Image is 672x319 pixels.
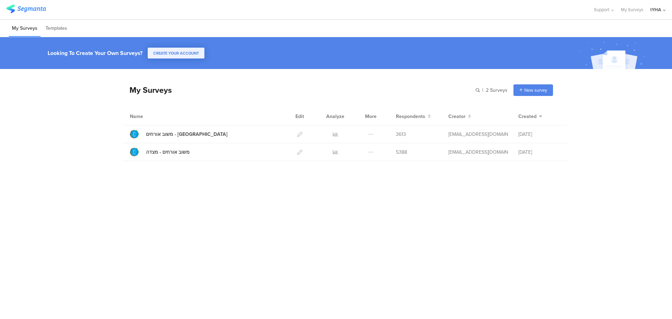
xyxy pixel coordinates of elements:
[577,39,649,71] img: create_account_image.svg
[396,148,407,156] span: 5388
[518,113,537,120] span: Created
[518,148,560,156] div: [DATE]
[153,50,199,56] span: CREATE YOUR ACCOUNT
[448,113,465,120] span: Creator
[486,86,507,94] span: 2 Surveys
[650,6,661,13] div: IYHA
[448,113,471,120] button: Creator
[130,147,190,157] a: משוב אורחים - מצדה
[396,113,425,120] span: Respondents
[518,113,542,120] button: Created
[42,20,70,37] li: Templates
[122,84,172,96] div: My Surveys
[448,131,508,138] div: ofir@iyha.org.il
[130,130,227,139] a: משוב אורחים - [GEOGRAPHIC_DATA]
[448,148,508,156] div: ofir@iyha.org.il
[146,131,227,138] div: משוב אורחים - עין גדי
[396,113,431,120] button: Respondents
[48,49,142,57] div: Looking To Create Your Own Surveys?
[9,20,41,37] li: My Surveys
[363,108,378,125] div: More
[6,5,46,13] img: segmanta logo
[146,148,190,156] div: משוב אורחים - מצדה
[594,6,609,13] span: Support
[524,87,547,93] span: New survey
[292,108,307,125] div: Edit
[518,131,560,138] div: [DATE]
[396,131,406,138] span: 3613
[130,113,172,120] div: Name
[325,108,346,125] div: Analyze
[481,86,484,94] span: |
[148,48,204,58] button: CREATE YOUR ACCOUNT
